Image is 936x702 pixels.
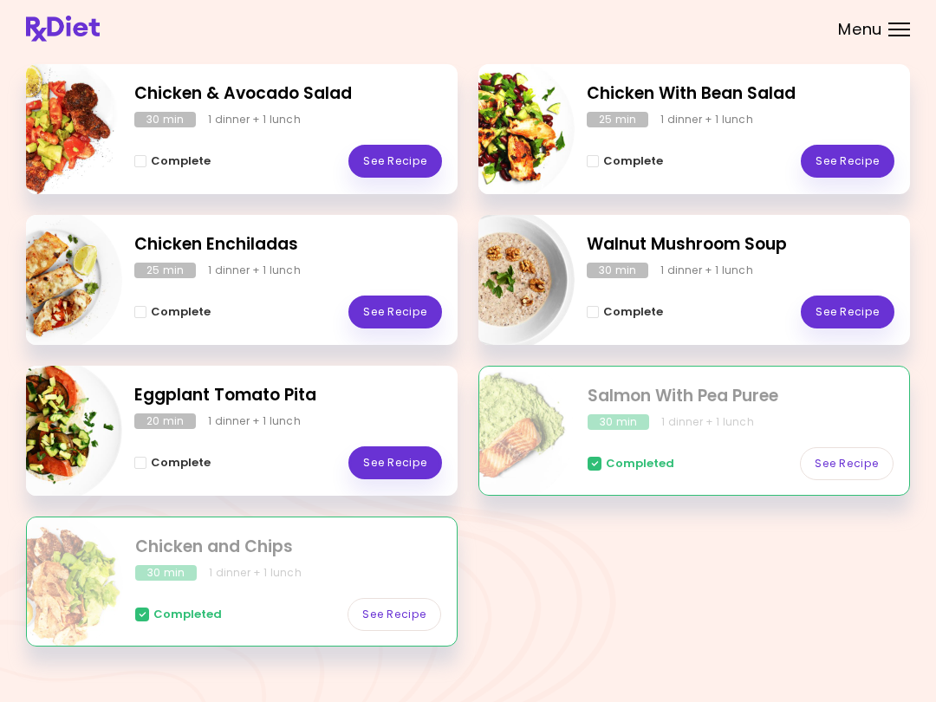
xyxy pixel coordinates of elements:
button: Complete - Chicken Enchiladas [134,302,211,322]
h2: Chicken Enchiladas [134,232,442,257]
div: 1 dinner + 1 lunch [208,413,301,429]
span: Completed [153,608,222,621]
button: Complete - Walnut Mushroom Soup [587,302,663,322]
button: Complete - Chicken With Bean Salad [587,151,663,172]
a: See Recipe - Chicken and Chips [348,598,441,631]
div: 30 min [134,112,196,127]
h2: Chicken & Avocado Salad [134,81,442,107]
div: 1 dinner + 1 lunch [660,263,753,278]
div: 25 min [134,263,196,278]
a: See Recipe - Walnut Mushroom Soup [801,296,894,328]
div: 1 dinner + 1 lunch [661,414,754,430]
img: Info - Walnut Mushroom Soup [431,208,575,352]
a: See Recipe - Chicken Enchiladas [348,296,442,328]
div: 1 dinner + 1 lunch [208,263,301,278]
a: See Recipe - Eggplant Tomato Pita [348,446,442,479]
span: Menu [838,22,882,37]
button: Complete - Eggplant Tomato Pita [134,452,211,473]
div: 25 min [587,112,648,127]
img: RxDiet [26,16,100,42]
h2: Chicken and Chips [135,535,441,560]
h2: Chicken With Bean Salad [587,81,894,107]
span: Complete [151,154,211,168]
h2: Walnut Mushroom Soup [587,232,894,257]
div: 20 min [134,413,196,429]
span: Complete [151,305,211,319]
a: See Recipe - Chicken With Bean Salad [801,145,894,178]
img: Info - Salmon With Pea Puree [432,360,575,504]
div: 1 dinner + 1 lunch [208,112,301,127]
button: Complete - Chicken & Avocado Salad [134,151,211,172]
div: 30 min [135,565,197,581]
span: Completed [606,457,674,471]
h2: Salmon With Pea Puree [588,384,894,409]
span: Complete [603,154,663,168]
div: 30 min [587,263,648,278]
a: See Recipe - Chicken & Avocado Salad [348,145,442,178]
div: 30 min [588,414,649,430]
span: Complete [151,456,211,470]
h2: Eggplant Tomato Pita [134,383,442,408]
div: 1 dinner + 1 lunch [209,565,302,581]
span: Complete [603,305,663,319]
a: See Recipe - Salmon With Pea Puree [800,447,894,480]
div: 1 dinner + 1 lunch [660,112,753,127]
img: Info - Chicken With Bean Salad [431,57,575,201]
